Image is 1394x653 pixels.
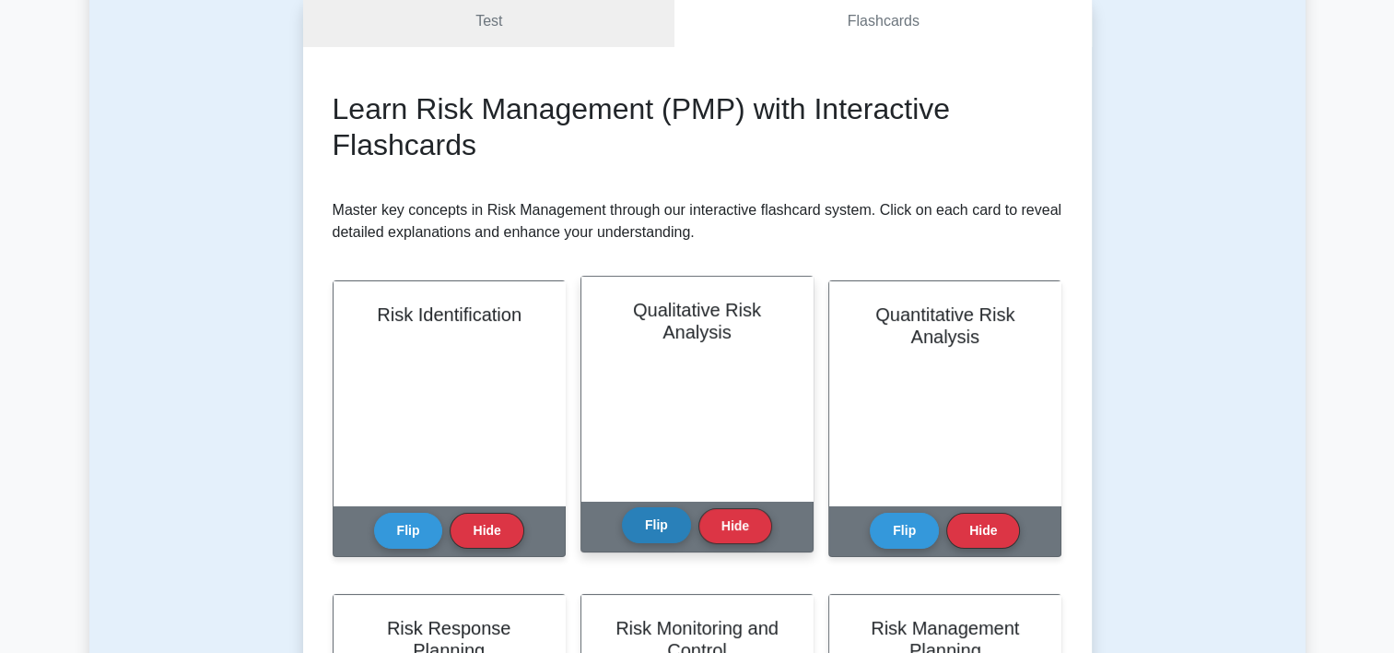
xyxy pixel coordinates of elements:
[333,91,1062,162] h2: Learn Risk Management (PMP) with Interactive Flashcards
[374,513,443,549] button: Flip
[870,513,939,549] button: Flip
[603,299,791,343] h2: Qualitative Risk Analysis
[356,303,543,326] h2: Risk Identification
[851,303,1038,348] h2: Quantitative Risk Analysis
[333,199,1062,243] p: Master key concepts in Risk Management through our interactive flashcard system. Click on each ca...
[698,508,772,544] button: Hide
[946,513,1020,549] button: Hide
[622,507,691,543] button: Flip
[450,513,523,549] button: Hide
